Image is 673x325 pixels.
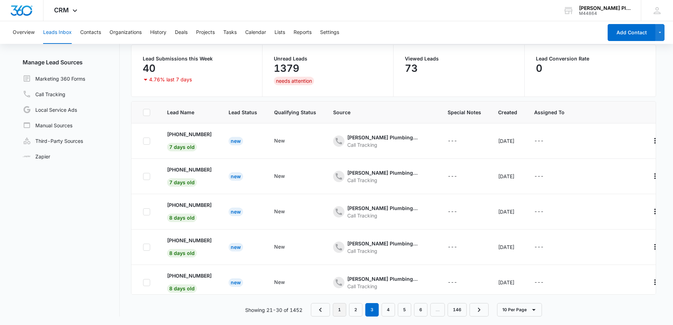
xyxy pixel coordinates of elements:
p: [PHONE_NUMBER] [167,130,212,138]
a: [PHONE_NUMBER]8 days old [167,272,212,291]
a: Marketing 360 Forms [23,74,85,83]
span: CRM [54,6,69,14]
div: Call Tracking [347,212,418,219]
p: 4.76% last 7 days [149,77,192,82]
div: - - Select to Edit Field [448,208,470,216]
span: Created [498,109,517,116]
a: Page 2 [349,303,362,317]
a: Call Tracking [23,90,65,98]
div: [DATE] [498,137,517,145]
p: 73 [405,63,418,74]
a: New [229,138,243,144]
div: [PERSON_NAME] Plumbing - Ads [347,169,418,176]
button: Deals [175,21,188,44]
div: --- [448,137,457,145]
button: Projects [196,21,215,44]
div: [DATE] [498,208,517,215]
p: Viewed Leads [405,56,513,61]
a: Page 146 [448,303,467,317]
div: - - Select to Edit Field [274,137,297,145]
div: --- [534,278,544,287]
div: --- [448,208,457,216]
div: --- [534,243,544,251]
div: - - Select to Edit Field [333,134,431,149]
a: Manual Sources [23,121,72,129]
div: - - Select to Edit Field [448,137,470,145]
div: - - Select to Edit Field [534,278,556,287]
button: Reports [294,21,312,44]
button: History [150,21,166,44]
p: Lead Submissions this Week [143,56,251,61]
div: Call Tracking [347,247,418,255]
div: [PERSON_NAME] Plumbing - Content [347,275,418,283]
button: Settings [320,21,339,44]
div: --- [534,172,544,181]
div: - - Select to Edit Field [274,243,297,251]
div: account name [579,5,631,11]
div: --- [448,172,457,181]
div: - - Select to Edit Field [333,275,431,290]
div: - - Select to Edit Field [274,208,297,216]
a: New [229,279,243,285]
div: --- [448,278,457,287]
p: Showing 21-30 of 1452 [245,306,302,314]
div: New [274,278,285,286]
p: 40 [143,63,155,74]
a: Page 4 [382,303,395,317]
span: Special Notes [448,109,481,116]
div: New [229,243,243,251]
div: New [229,278,243,287]
div: --- [448,243,457,251]
a: Next Page [470,303,489,317]
a: Local Service Ads [23,105,77,114]
span: Lead Name [167,109,212,116]
div: [PERSON_NAME] Plumbing - Ads [347,204,418,212]
button: Actions [649,206,661,217]
button: Add Contact [608,24,655,41]
a: [PHONE_NUMBER]7 days old [167,130,212,150]
span: 7 days old [167,143,197,151]
p: 0 [536,63,542,74]
div: New [229,172,243,181]
button: Overview [13,21,35,44]
a: Page 6 [414,303,427,317]
div: - - Select to Edit Field [333,204,431,219]
p: 1379 [274,63,299,74]
div: - - Select to Edit Field [534,208,556,216]
div: New [274,172,285,180]
div: Call Tracking [347,141,418,149]
button: Actions [649,135,661,146]
div: - - Select to Edit Field [448,243,470,251]
a: Third-Party Sources [23,137,83,145]
div: New [229,208,243,216]
div: --- [534,208,544,216]
div: - - Select to Edit Field [534,243,556,251]
div: - - Select to Edit Field [274,172,297,181]
div: needs attention [274,77,314,85]
em: 3 [365,303,379,317]
div: [DATE] [498,173,517,180]
button: Contacts [80,21,101,44]
span: 8 days old [167,284,197,293]
div: New [274,243,285,250]
a: [PHONE_NUMBER]8 days old [167,201,212,221]
a: [PHONE_NUMBER]8 days old [167,237,212,256]
a: New [229,209,243,215]
div: account id [579,11,631,16]
div: [PERSON_NAME] Plumbing - Ads [347,134,418,141]
h3: Manage Lead Sources [17,58,120,66]
a: New [229,244,243,250]
div: New [274,137,285,144]
div: - - Select to Edit Field [274,278,297,287]
a: Zapier [23,153,50,160]
p: [PHONE_NUMBER] [167,237,212,244]
span: Assigned To [534,109,565,116]
span: 8 days old [167,214,197,222]
div: - - Select to Edit Field [448,172,470,181]
div: New [274,208,285,215]
div: --- [534,137,544,145]
a: Page 1 [333,303,346,317]
span: 8 days old [167,249,197,257]
div: [DATE] [498,279,517,286]
div: New [229,137,243,145]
